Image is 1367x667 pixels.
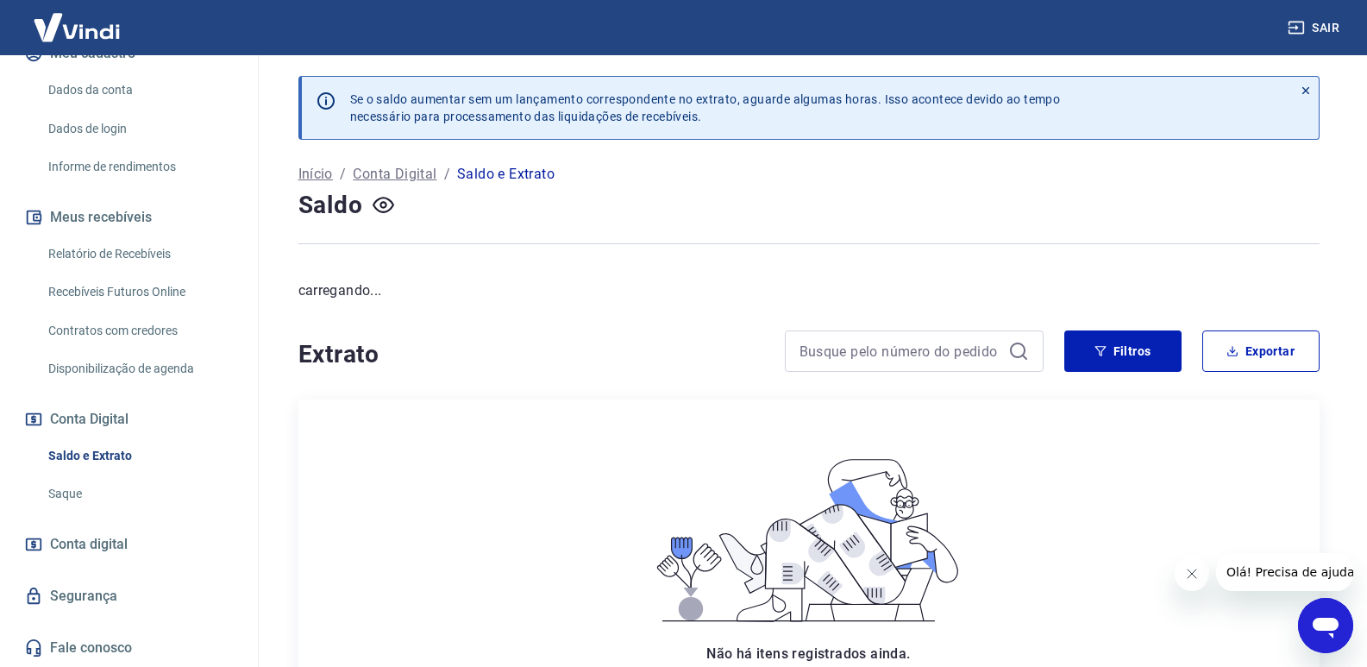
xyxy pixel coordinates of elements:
[1216,553,1353,591] iframe: Mensagem da empresa
[298,337,764,372] h4: Extrato
[444,164,450,185] p: /
[298,188,363,223] h4: Saldo
[41,438,237,474] a: Saldo e Extrato
[21,198,237,236] button: Meus recebíveis
[298,164,333,185] a: Início
[41,274,237,310] a: Recebíveis Futuros Online
[41,236,237,272] a: Relatório de Recebíveis
[353,164,436,185] a: Conta Digital
[21,1,133,53] img: Vindi
[1064,330,1182,372] button: Filtros
[1284,12,1346,44] button: Sair
[800,338,1001,364] input: Busque pelo número do pedido
[457,164,555,185] p: Saldo e Extrato
[21,400,237,438] button: Conta Digital
[41,149,237,185] a: Informe de rendimentos
[21,577,237,615] a: Segurança
[41,72,237,108] a: Dados da conta
[10,12,145,26] span: Olá! Precisa de ajuda?
[41,111,237,147] a: Dados de login
[41,313,237,349] a: Contratos com credores
[350,91,1061,125] p: Se o saldo aumentar sem um lançamento correspondente no extrato, aguarde algumas horas. Isso acon...
[1298,598,1353,653] iframe: Botão para abrir a janela de mensagens
[50,532,128,557] span: Conta digital
[1202,330,1320,372] button: Exportar
[298,280,1320,301] p: carregando...
[41,476,237,512] a: Saque
[340,164,346,185] p: /
[41,351,237,387] a: Disponibilização de agenda
[706,645,910,662] span: Não há itens registrados ainda.
[1175,557,1209,591] iframe: Fechar mensagem
[21,629,237,667] a: Fale conosco
[21,525,237,563] a: Conta digital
